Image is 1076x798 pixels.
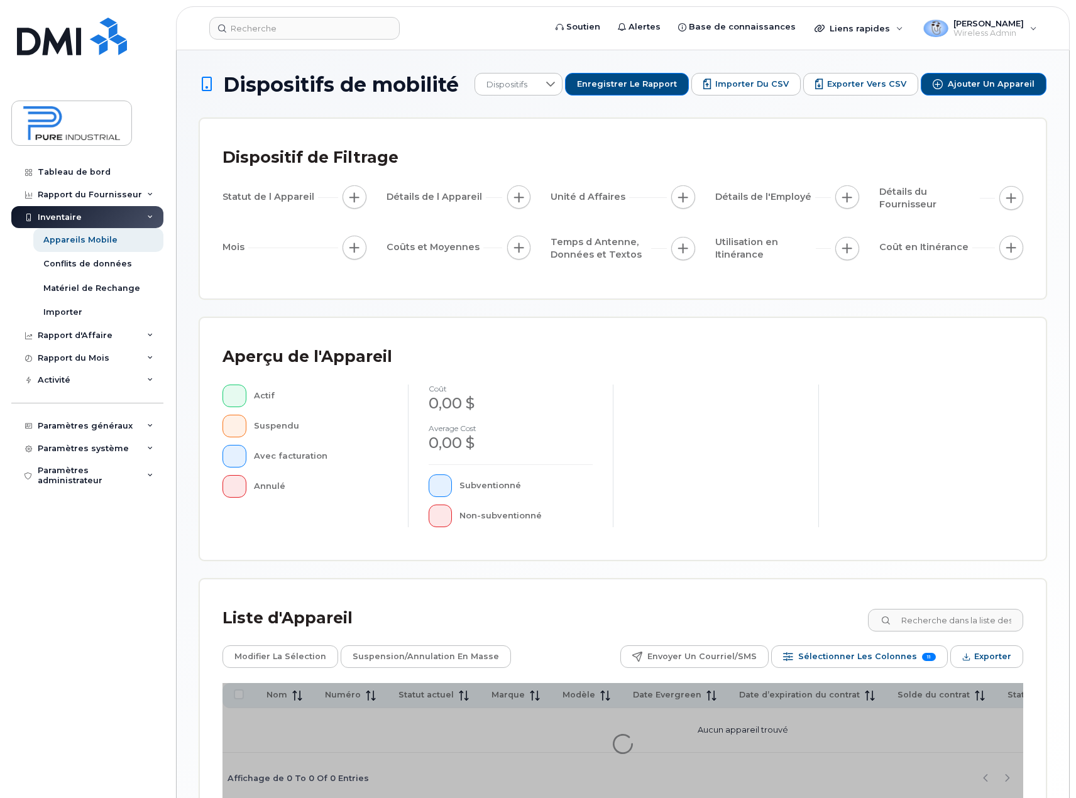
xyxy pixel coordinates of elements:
[620,645,769,668] button: Envoyer un courriel/SMS
[254,415,388,437] div: Suspendu
[974,647,1011,666] span: Exporter
[950,645,1023,668] button: Exporter
[341,645,511,668] button: Suspension/Annulation en masse
[879,185,980,211] span: Détails du Fournisseur
[254,445,388,467] div: Avec facturation
[222,645,338,668] button: Modifier la sélection
[222,341,392,373] div: Aperçu de l'Appareil
[223,74,459,96] span: Dispositifs de mobilité
[254,385,388,407] div: Actif
[798,647,917,666] span: Sélectionner les colonnes
[803,73,918,96] button: Exporter vers CSV
[429,385,593,393] h4: coût
[459,474,593,497] div: Subventionné
[948,79,1035,90] span: Ajouter un appareil
[551,236,651,261] span: Temps d Antenne, Données et Textos
[691,73,801,96] button: Importer du CSV
[565,73,689,96] button: Enregistrer le rapport
[879,241,972,254] span: Coût en Itinérance
[429,393,593,414] div: 0,00 $
[715,79,789,90] span: Importer du CSV
[222,602,353,635] div: Liste d'Appareil
[353,647,499,666] span: Suspension/Annulation en masse
[222,141,398,174] div: Dispositif de Filtrage
[771,645,948,668] button: Sélectionner les colonnes 11
[647,647,757,666] span: Envoyer un courriel/SMS
[551,190,629,204] span: Unité d Affaires
[429,424,593,432] h4: Average cost
[715,236,816,261] span: Utilisation en Itinérance
[429,432,593,454] div: 0,00 $
[387,241,483,254] span: Coûts et Moyennes
[475,74,539,96] span: Dispositifs
[827,79,906,90] span: Exporter vers CSV
[715,190,815,204] span: Détails de l'Employé
[868,609,1023,631] input: Recherche dans la liste des appareils ...
[577,79,677,90] span: Enregistrer le rapport
[254,475,388,498] div: Annulé
[234,647,326,666] span: Modifier la sélection
[922,653,936,661] span: 11
[459,505,593,527] div: Non-subventionné
[387,190,486,204] span: Détails de l Appareil
[921,73,1046,96] button: Ajouter un appareil
[222,241,248,254] span: Mois
[222,190,318,204] span: Statut de l Appareil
